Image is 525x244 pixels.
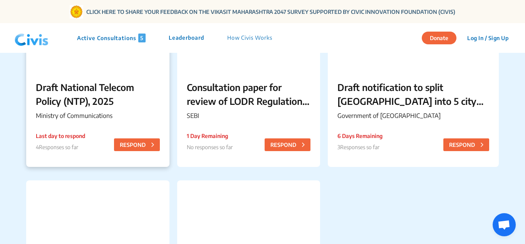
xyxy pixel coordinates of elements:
p: 6 Days Remaining [337,132,382,140]
span: 5 [138,34,146,42]
p: Last day to respond [36,132,85,140]
p: Leaderboard [169,34,204,42]
p: Government of [GEOGRAPHIC_DATA] [337,111,489,120]
img: Gom Logo [70,5,83,19]
button: RESPOND [265,138,310,151]
a: Donate [422,34,462,41]
button: RESPOND [443,138,489,151]
p: Ministry of Communications [36,111,159,120]
span: No responses so far [187,144,233,150]
p: How Civis Works [227,34,272,42]
span: Responses so far [340,144,379,150]
p: 1 Day Remaining [187,132,233,140]
button: Donate [422,32,456,44]
button: RESPOND [114,138,160,151]
a: Open chat [493,213,516,236]
img: navlogo.png [12,27,52,50]
span: Responses so far [39,144,78,150]
p: Draft notification to split [GEOGRAPHIC_DATA] into 5 city corporations/[GEOGRAPHIC_DATA] ನಗರವನ್ನು... [337,80,489,108]
p: Consultation paper for review of LODR Regulations - measures towards Ease of Doing Business [187,80,310,108]
p: 4 [36,143,85,151]
p: 3 [337,143,382,151]
p: SEBI [187,111,310,120]
p: Active Consultations [77,34,146,42]
p: Draft National Telecom Policy (NTP), 2025 [36,80,159,108]
button: Log In / Sign Up [462,32,513,44]
a: CLICK HERE TO SHARE YOUR FEEDBACK ON THE VIKASIT MAHARASHTRA 2047 SURVEY SUPPORTED BY CIVIC INNOV... [86,8,455,16]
